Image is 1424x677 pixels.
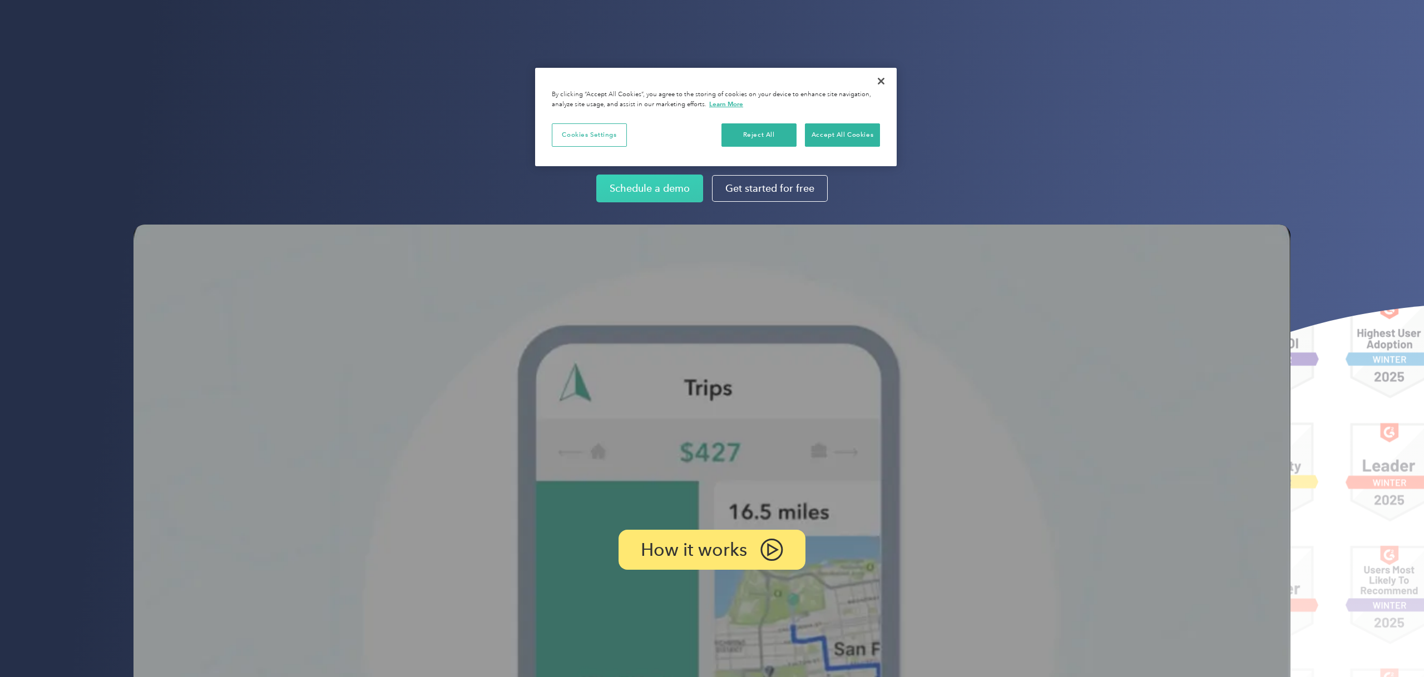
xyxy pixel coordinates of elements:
p: How it works [641,542,747,557]
a: Schedule a demo [596,175,703,202]
button: Reject All [721,123,797,147]
button: Close [869,69,893,93]
button: Accept All Cookies [805,123,880,147]
div: Privacy [535,68,897,166]
a: Get started for free [712,175,828,202]
div: Cookie banner [535,68,897,166]
div: By clicking “Accept All Cookies”, you agree to the storing of cookies on your device to enhance s... [552,90,880,109]
button: Cookies Settings [552,123,627,147]
a: More information about your privacy, opens in a new tab [709,100,743,108]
